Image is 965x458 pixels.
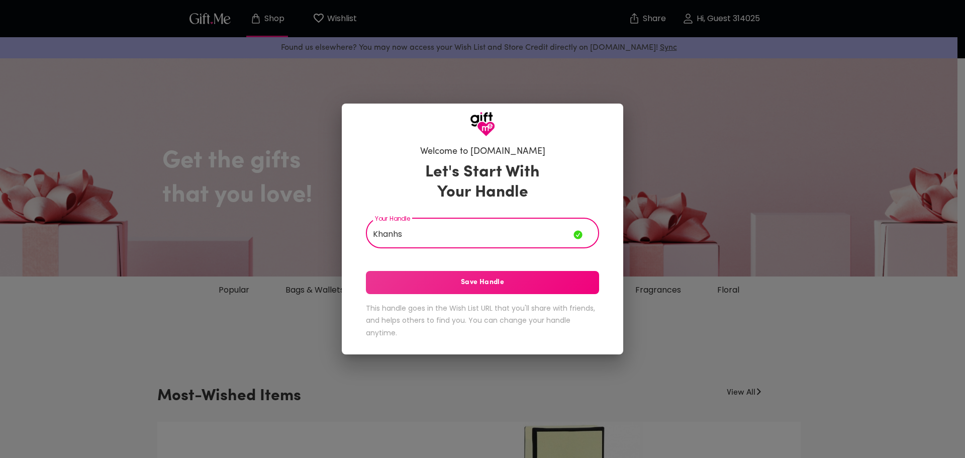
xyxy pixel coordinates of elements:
button: Save Handle [366,271,599,294]
input: Your Handle [366,220,573,248]
h6: This handle goes in the Wish List URL that you'll share with friends, and helps others to find yo... [366,302,599,339]
img: GiftMe Logo [470,112,495,137]
h6: Welcome to [DOMAIN_NAME] [420,146,545,158]
span: Save Handle [366,277,599,288]
h3: Let's Start With Your Handle [413,162,552,203]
